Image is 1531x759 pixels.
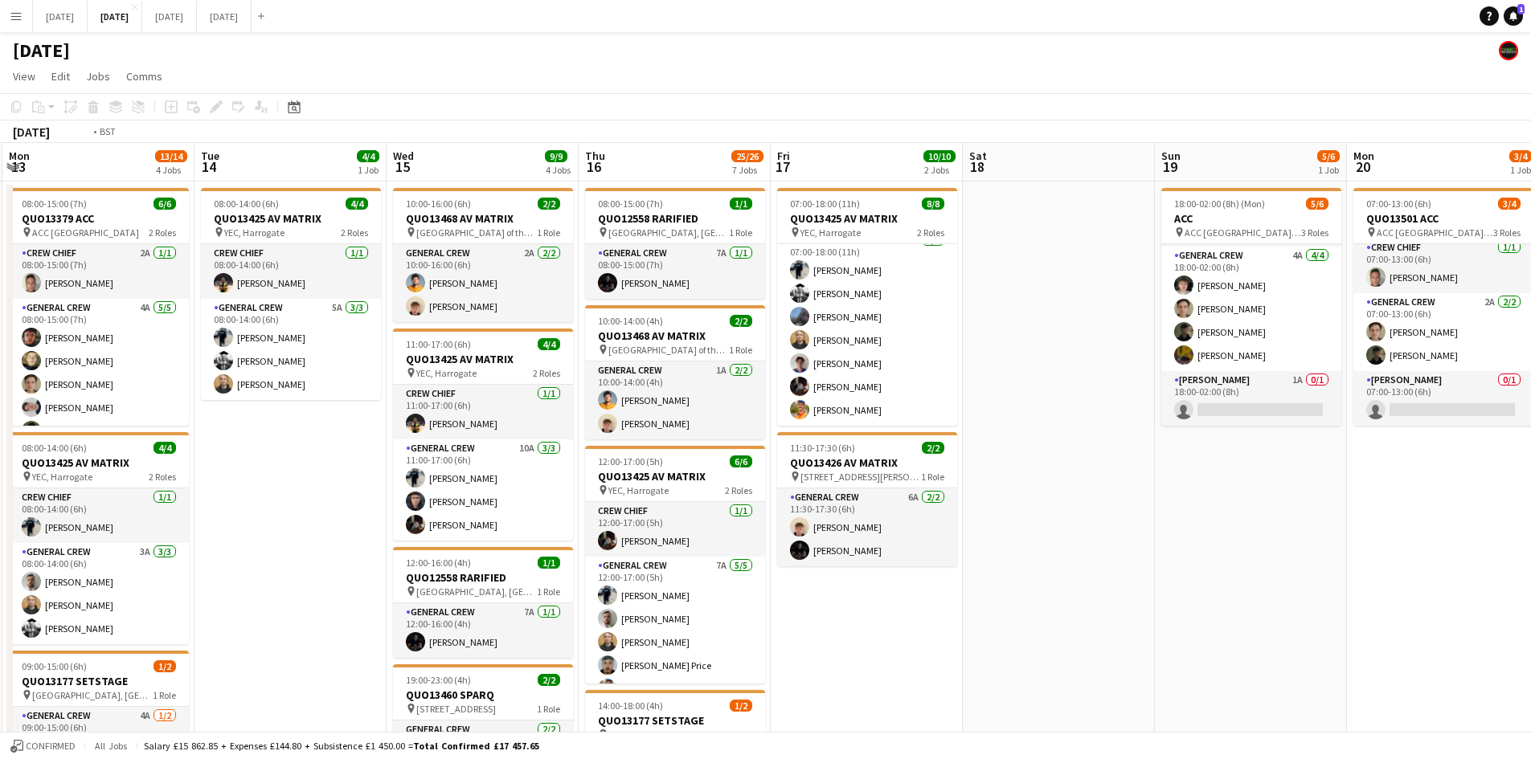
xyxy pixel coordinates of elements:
a: Comms [120,66,169,87]
button: [DATE] [33,1,88,32]
button: [DATE] [142,1,197,32]
button: [DATE] [88,1,142,32]
a: Edit [45,66,76,87]
a: View [6,66,42,87]
h1: [DATE] [13,39,70,63]
span: All jobs [92,740,130,752]
a: 1 [1504,6,1523,26]
span: Jobs [86,69,110,84]
app-user-avatar: KONNECT HQ [1499,41,1518,60]
a: Jobs [80,66,117,87]
div: [DATE] [13,124,50,140]
button: [DATE] [197,1,252,32]
span: Comms [126,69,162,84]
span: View [13,69,35,84]
button: Confirmed [8,737,78,755]
span: Total Confirmed £17 457.65 [413,740,539,752]
span: Edit [51,69,70,84]
div: Salary £15 862.85 + Expenses £144.80 + Subsistence £1 450.00 = [144,740,539,752]
span: Confirmed [26,741,76,752]
span: 1 [1517,4,1525,14]
div: BST [100,125,116,137]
